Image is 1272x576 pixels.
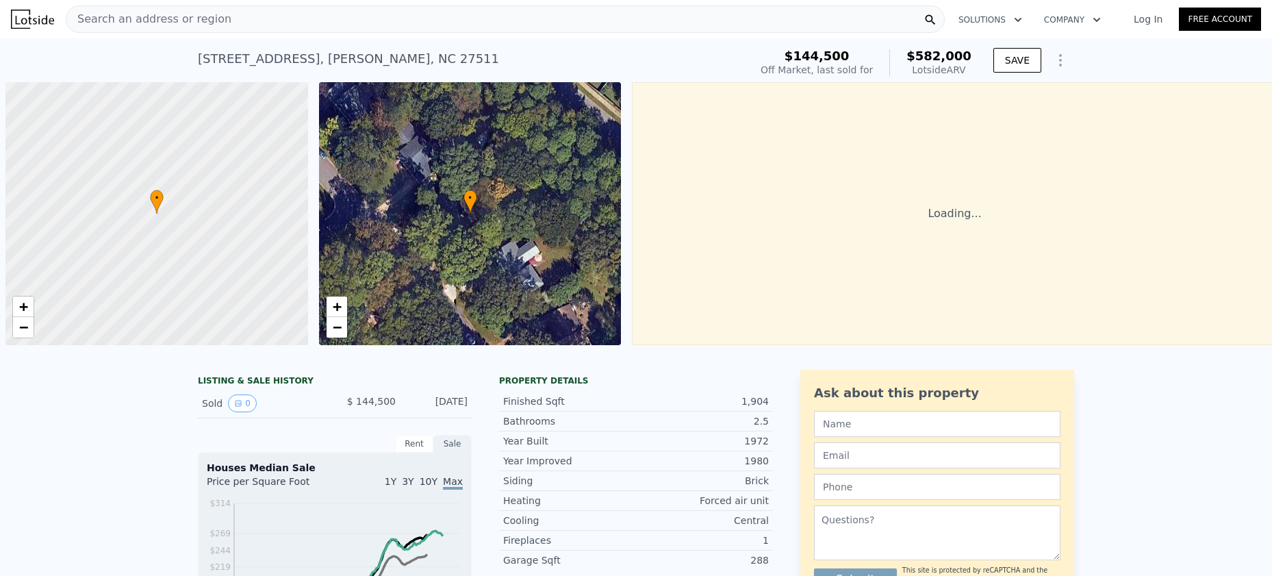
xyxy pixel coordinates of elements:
[636,514,769,527] div: Central
[906,49,971,63] span: $582,000
[202,395,324,412] div: Sold
[13,297,34,317] a: Zoom in
[814,442,1060,468] input: Email
[503,514,636,527] div: Cooling
[407,395,468,412] div: [DATE]
[636,434,769,448] div: 1972
[906,63,971,77] div: Lotside ARV
[636,454,769,468] div: 1980
[993,48,1041,73] button: SAVE
[395,435,433,453] div: Rent
[503,454,636,468] div: Year Improved
[150,190,164,214] div: •
[1179,8,1261,31] a: Free Account
[198,375,472,389] div: LISTING & SALE HISTORY
[636,494,769,508] div: Forced air unit
[947,8,1033,32] button: Solutions
[433,435,472,453] div: Sale
[332,298,341,315] span: +
[814,384,1060,403] div: Ask about this property
[13,317,34,338] a: Zoom out
[385,476,396,487] span: 1Y
[785,49,850,63] span: $144,500
[209,546,231,555] tspan: $244
[1117,12,1179,26] a: Log In
[420,476,437,487] span: 10Y
[207,461,463,475] div: Houses Median Sale
[327,317,347,338] a: Zoom out
[198,49,499,68] div: [STREET_ADDRESS] , [PERSON_NAME] , NC 27511
[209,529,231,538] tspan: $269
[11,10,54,29] img: Lotside
[503,553,636,567] div: Garage Sqft
[499,375,773,386] div: Property details
[207,475,335,497] div: Price per Square Foot
[463,190,477,214] div: •
[209,499,231,508] tspan: $314
[503,434,636,448] div: Year Built
[636,553,769,567] div: 288
[814,474,1060,500] input: Phone
[503,474,636,488] div: Siding
[636,414,769,428] div: 2.5
[761,63,873,77] div: Off Market, last sold for
[19,318,28,336] span: −
[327,297,347,317] a: Zoom in
[19,298,28,315] span: +
[150,192,164,204] span: •
[503,534,636,547] div: Fireplaces
[228,395,257,412] button: View historical data
[347,396,396,407] span: $ 144,500
[402,476,414,487] span: 3Y
[1047,47,1074,74] button: Show Options
[636,474,769,488] div: Brick
[636,395,769,408] div: 1,904
[1033,8,1112,32] button: Company
[636,534,769,547] div: 1
[503,414,636,428] div: Bathrooms
[814,411,1060,437] input: Name
[503,494,636,508] div: Heating
[503,395,636,408] div: Finished Sqft
[332,318,341,336] span: −
[209,562,231,572] tspan: $219
[66,11,231,27] span: Search an address or region
[443,476,463,490] span: Max
[463,192,477,204] span: •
